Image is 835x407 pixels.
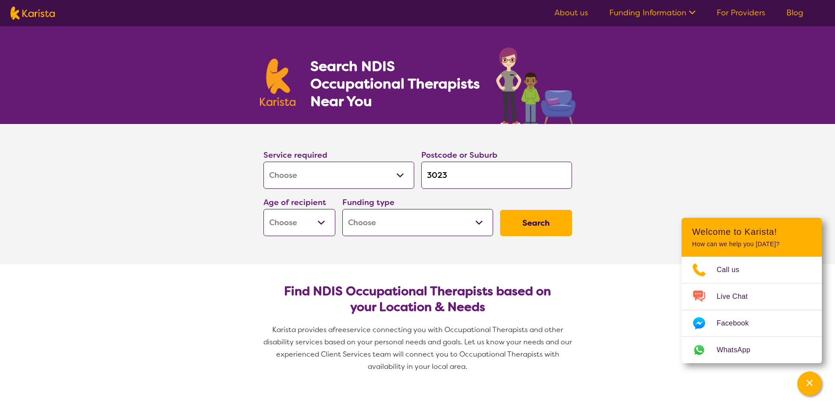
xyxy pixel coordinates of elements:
[270,283,565,315] h2: Find NDIS Occupational Therapists based on your Location & Needs
[692,227,811,237] h2: Welcome to Karista!
[717,317,759,330] span: Facebook
[272,325,333,334] span: Karista provides a
[500,210,572,236] button: Search
[692,241,811,248] p: How can we help you [DATE]?
[421,150,497,160] label: Postcode or Suburb
[682,218,822,363] div: Channel Menu
[609,7,696,18] a: Funding Information
[333,325,347,334] span: free
[717,290,758,303] span: Live Chat
[260,59,296,106] img: Karista logo
[797,372,822,396] button: Channel Menu
[717,7,765,18] a: For Providers
[496,47,576,124] img: occupational-therapy
[263,197,326,208] label: Age of recipient
[786,7,803,18] a: Blog
[263,150,327,160] label: Service required
[310,57,481,110] h1: Search NDIS Occupational Therapists Near You
[682,257,822,363] ul: Choose channel
[554,7,588,18] a: About us
[421,162,572,189] input: Type
[263,325,574,371] span: service connecting you with Occupational Therapists and other disability services based on your p...
[682,337,822,363] a: Web link opens in a new tab.
[717,263,750,276] span: Call us
[717,343,761,357] span: WhatsApp
[342,197,394,208] label: Funding type
[11,7,55,20] img: Karista logo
